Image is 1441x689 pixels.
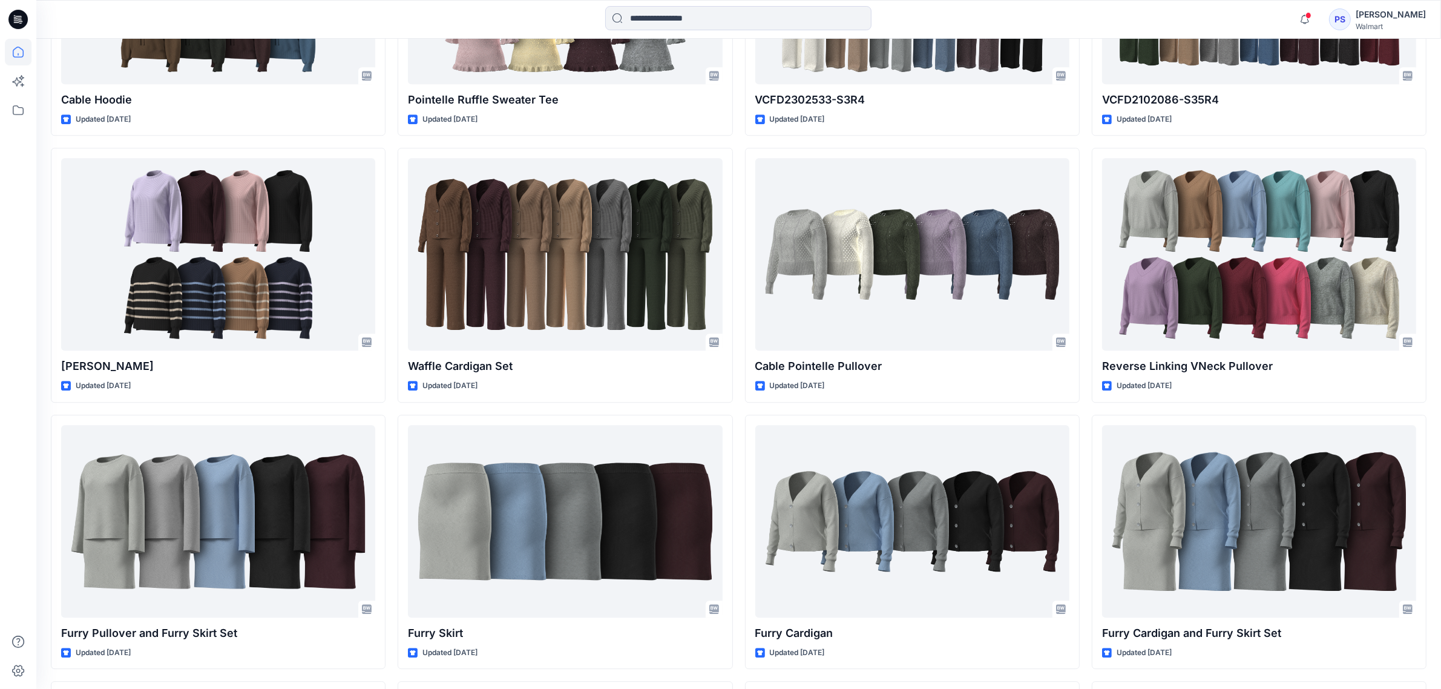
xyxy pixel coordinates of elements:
p: Updated [DATE] [76,113,131,126]
a: Reverse Linking VNeck Pullover [1102,158,1416,351]
p: Updated [DATE] [76,647,131,659]
p: Furry Skirt [408,625,722,642]
p: Furry Pullover and Furry Skirt Set [61,625,375,642]
p: Updated [DATE] [1117,113,1172,126]
p: Waffle Cardigan Set [408,358,722,375]
p: VCFD2102086-S35R4 [1102,91,1416,108]
p: VCFD2302533-S3R4 [755,91,1069,108]
p: [PERSON_NAME] [61,358,375,375]
p: Cable Pointelle Pullover [755,358,1069,375]
a: Furry Pullover and Furry Skirt Set [61,425,375,618]
p: Updated [DATE] [1117,380,1172,392]
p: Updated [DATE] [422,113,478,126]
div: Walmart [1356,22,1426,31]
p: Updated [DATE] [1117,647,1172,659]
a: Furry Skirt [408,425,722,618]
p: Updated [DATE] [770,380,825,392]
p: Furry Cardigan [755,625,1069,642]
p: Cable Hoodie [61,91,375,108]
a: Furry Cardigan and Furry Skirt Set [1102,425,1416,618]
p: Reverse Linking VNeck Pullover [1102,358,1416,375]
p: Updated [DATE] [422,647,478,659]
a: Waffle Cardigan Set [408,158,722,351]
p: Updated [DATE] [770,647,825,659]
p: Updated [DATE] [422,380,478,392]
p: Updated [DATE] [770,113,825,126]
a: Chenille Pullover [61,158,375,351]
p: Furry Cardigan and Furry Skirt Set [1102,625,1416,642]
div: [PERSON_NAME] [1356,7,1426,22]
a: Furry Cardigan [755,425,1069,618]
div: PS [1329,8,1351,30]
p: Pointelle Ruffle Sweater Tee [408,91,722,108]
a: Cable Pointelle Pullover [755,158,1069,351]
p: Updated [DATE] [76,380,131,392]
